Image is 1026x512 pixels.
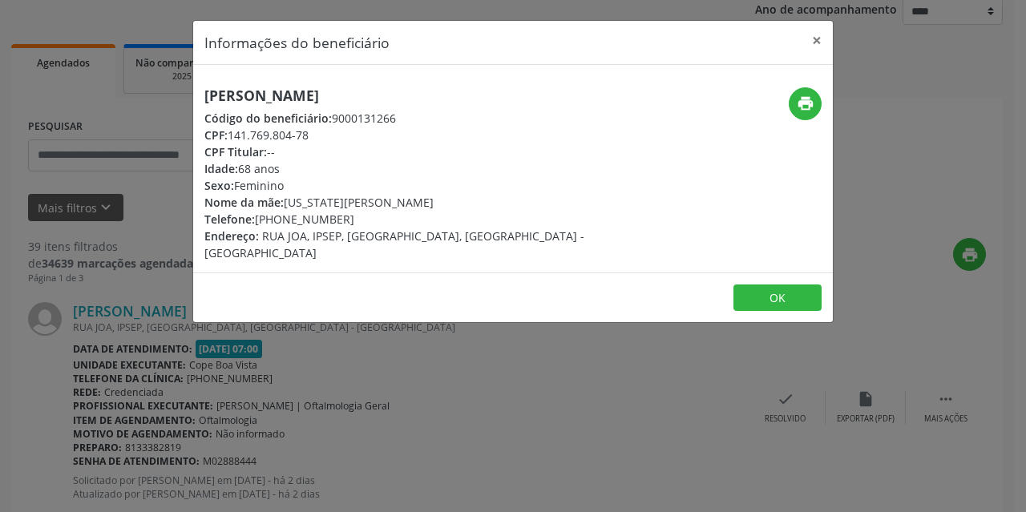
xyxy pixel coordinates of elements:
[204,127,608,143] div: 141.769.804-78
[204,143,608,160] div: --
[204,110,608,127] div: 9000131266
[204,195,284,210] span: Nome da mãe:
[204,87,608,104] h5: [PERSON_NAME]
[204,177,608,194] div: Feminino
[204,32,390,53] h5: Informações do beneficiário
[797,95,814,112] i: print
[204,144,267,159] span: CPF Titular:
[204,228,584,260] span: RUA JOA, IPSEP, [GEOGRAPHIC_DATA], [GEOGRAPHIC_DATA] - [GEOGRAPHIC_DATA]
[733,284,822,312] button: OK
[204,228,259,244] span: Endereço:
[204,178,234,193] span: Sexo:
[204,211,608,228] div: [PHONE_NUMBER]
[204,160,608,177] div: 68 anos
[204,194,608,211] div: [US_STATE][PERSON_NAME]
[789,87,822,120] button: print
[801,21,833,60] button: Close
[204,111,332,126] span: Código do beneficiário:
[204,127,228,143] span: CPF:
[204,212,255,227] span: Telefone:
[204,161,238,176] span: Idade:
